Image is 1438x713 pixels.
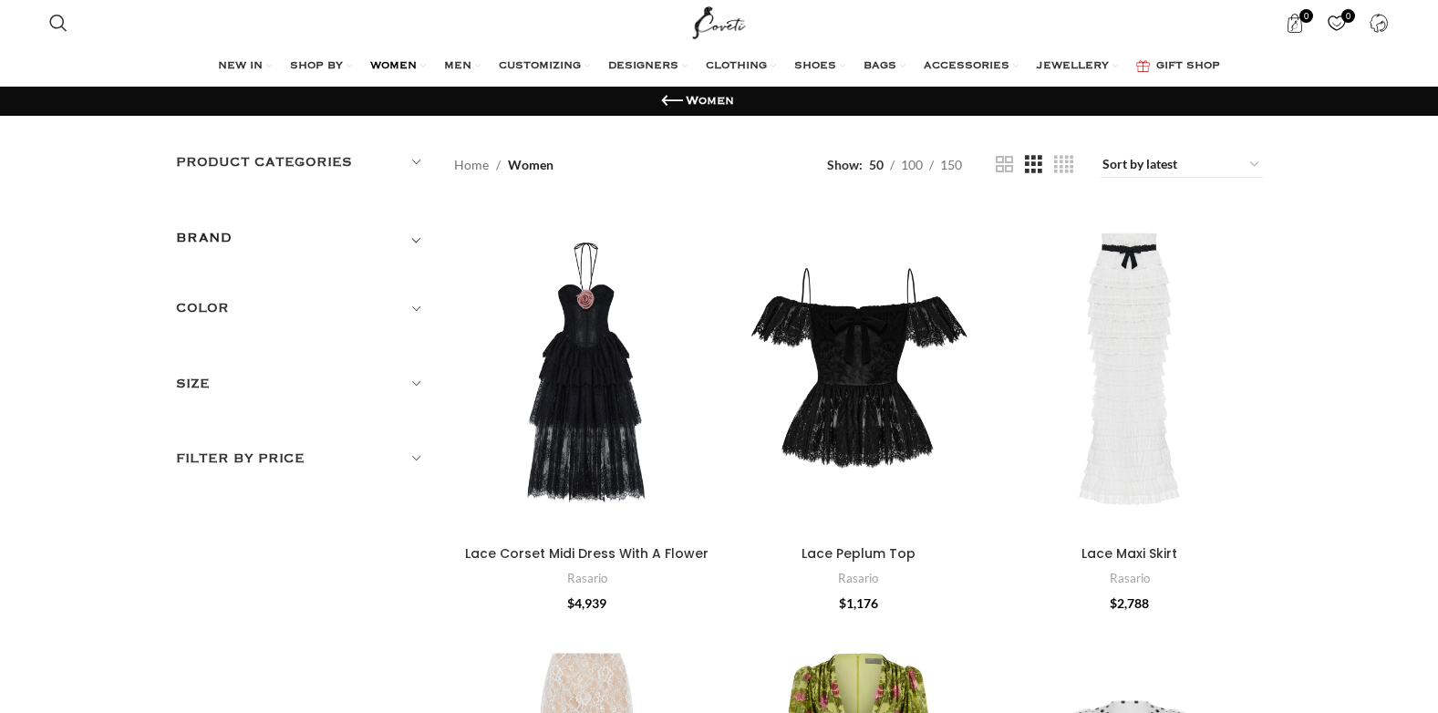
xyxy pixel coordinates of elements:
[1037,48,1118,85] a: JEWELLERY
[176,298,428,318] h5: Color
[508,155,553,175] span: Women
[370,59,417,74] span: WOMEN
[997,205,1263,537] a: Lace Maxi Skirt
[1037,59,1109,74] span: JEWELLERY
[726,205,992,537] a: Lace Peplum Top
[40,48,1397,85] div: Main navigation
[688,14,750,29] a: Site logo
[290,59,343,74] span: SHOP BY
[706,59,767,74] span: CLOTHING
[176,227,428,260] div: Toggle filter
[1299,9,1313,23] span: 0
[794,59,836,74] span: SHOES
[827,155,863,175] span: Show
[290,48,352,85] a: SHOP BY
[1110,595,1149,611] bdi: 2,788
[176,449,428,469] h5: Filter by price
[176,228,233,248] h5: BRAND
[1319,5,1356,41] a: 0
[1081,544,1177,563] a: Lace Maxi Skirt
[863,155,890,175] a: 50
[370,48,426,85] a: WOMEN
[940,157,962,172] span: 150
[1054,153,1073,176] a: Grid view 4
[1136,60,1150,72] img: GiftBag
[901,157,923,172] span: 100
[869,157,884,172] span: 50
[686,93,734,109] h1: Women
[444,59,471,74] span: MEN
[608,59,678,74] span: DESIGNERS
[1110,595,1117,611] span: $
[176,374,428,394] h5: Size
[895,155,929,175] a: 100
[658,88,686,115] a: Go back
[706,48,776,85] a: CLOTHING
[864,59,896,74] span: BAGS
[218,48,272,85] a: NEW IN
[802,544,916,563] a: Lace Peplum Top
[1319,5,1356,41] div: My Wishlist
[839,595,878,611] bdi: 1,176
[839,595,846,611] span: $
[1101,152,1263,178] select: Shop order
[499,59,581,74] span: CUSTOMIZING
[1025,153,1042,176] a: Grid view 3
[454,155,553,175] nav: Breadcrumb
[465,544,709,563] a: Lace Corset Midi Dress With A Flower
[567,595,574,611] span: $
[40,5,77,41] a: Search
[924,59,1009,74] span: ACCESSORIES
[567,570,607,587] a: Rasario
[567,595,606,611] bdi: 4,939
[794,48,845,85] a: SHOES
[454,205,720,537] a: Lace Corset Midi Dress With A Flower
[218,59,263,74] span: NEW IN
[176,152,428,172] h5: Product categories
[1156,59,1220,74] span: GIFT SHOP
[838,570,878,587] a: Rasario
[1277,5,1314,41] a: 0
[1136,48,1220,85] a: GIFT SHOP
[608,48,688,85] a: DESIGNERS
[996,153,1013,176] a: Grid view 2
[924,48,1019,85] a: ACCESSORIES
[864,48,905,85] a: BAGS
[1110,570,1150,587] a: Rasario
[454,155,489,175] a: Home
[444,48,481,85] a: MEN
[1341,9,1355,23] span: 0
[934,155,968,175] a: 150
[499,48,590,85] a: CUSTOMIZING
